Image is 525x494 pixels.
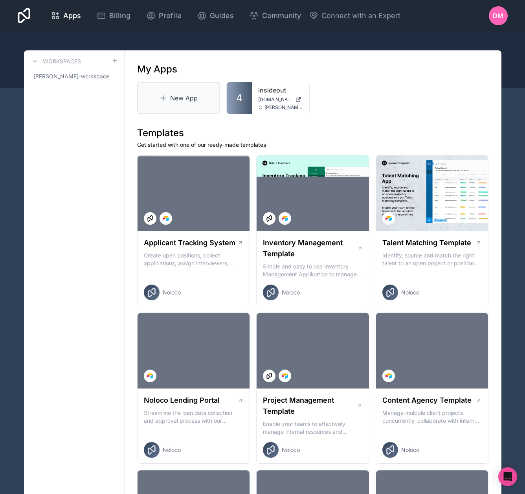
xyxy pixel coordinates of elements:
[263,237,357,259] h1: Inventory Management Template
[163,446,181,454] span: Noloco
[264,104,303,111] span: [PERSON_NAME][EMAIL_ADDRESS][DOMAIN_NAME]
[282,289,300,296] span: Noloco
[263,420,363,436] p: Enable your teams to effectively manage internal resources and execute client projects on time.
[282,373,288,379] img: Airtable Logo
[309,10,400,21] button: Connect with an Expert
[137,82,220,114] a: New App
[140,7,188,24] a: Profile
[262,10,301,21] span: Community
[109,10,130,21] span: Billing
[137,141,489,149] p: Get started with one of our ready-made templates
[382,237,471,248] h1: Talent Matching Template
[144,395,220,406] h1: Noloco Lending Portal
[243,7,307,24] a: Community
[144,237,235,248] h1: Applicant Tracking System
[44,7,87,24] a: Apps
[258,85,303,95] a: insideout
[210,10,234,21] span: Guides
[30,57,81,66] a: Workspaces
[33,72,109,80] span: [PERSON_NAME]-workspace
[30,69,118,83] a: [PERSON_NAME]-workspace
[282,446,300,454] span: Noloco
[385,373,392,379] img: Airtable Logo
[163,215,169,222] img: Airtable Logo
[401,446,419,454] span: Noloco
[258,96,292,103] span: [DOMAIN_NAME]
[321,10,400,21] span: Connect with an Expert
[258,96,303,103] a: [DOMAIN_NAME]
[282,215,288,222] img: Airtable Logo
[163,289,181,296] span: Noloco
[159,10,182,21] span: Profile
[236,92,242,104] span: 4
[498,467,517,486] div: Open Intercom Messenger
[137,63,177,76] h1: My Apps
[137,127,489,139] h1: Templates
[227,82,252,114] a: 4
[382,252,482,267] p: Identify, source and match the right talent to an open project or position with our Talent Matchi...
[63,10,81,21] span: Apps
[382,395,472,406] h1: Content Agency Template
[263,395,357,417] h1: Project Management Template
[191,7,240,24] a: Guides
[144,409,244,425] p: Streamline the loan data collection and approval process with our Lending Portal template.
[385,215,392,222] img: Airtable Logo
[382,409,482,425] p: Manage multiple client projects concurrently, collaborate with internal and external stakeholders...
[401,289,419,296] span: Noloco
[90,7,137,24] a: Billing
[43,57,81,65] h3: Workspaces
[263,263,363,278] p: Simple and easy to use Inventory Management Application to manage your stock, orders and Manufact...
[493,11,503,20] span: DM
[147,373,153,379] img: Airtable Logo
[144,252,244,267] p: Create open positions, collect applications, assign interviewers, centralise candidate feedback a...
